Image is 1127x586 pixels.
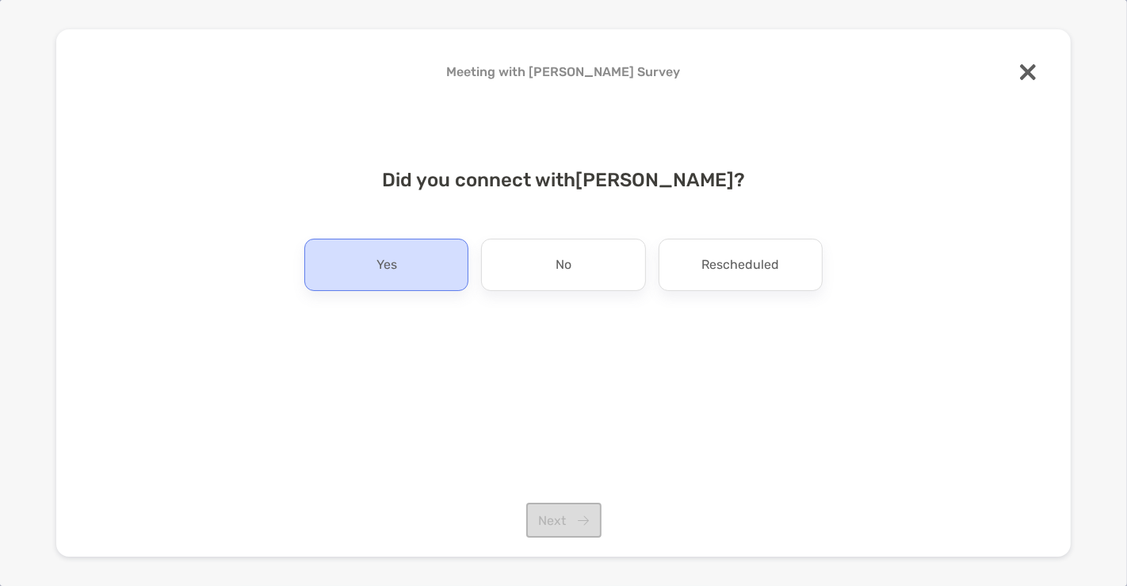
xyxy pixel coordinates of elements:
[701,252,779,278] p: Rescheduled
[82,169,1045,191] h4: Did you connect with [PERSON_NAME] ?
[556,252,571,278] p: No
[1020,64,1036,80] img: close modal
[376,252,397,278] p: Yes
[82,64,1045,79] h4: Meeting with [PERSON_NAME] Survey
